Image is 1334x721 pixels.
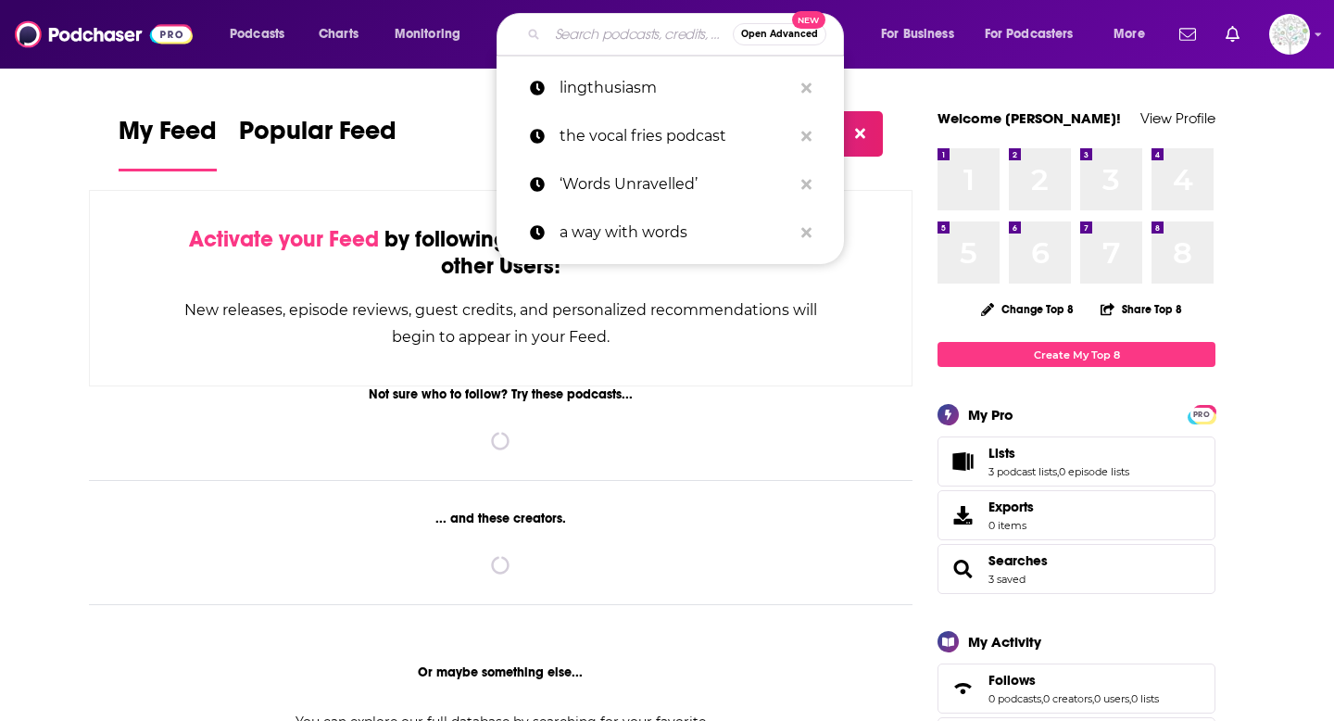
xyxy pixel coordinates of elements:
a: 0 podcasts [988,692,1041,705]
span: Monitoring [395,21,460,47]
span: For Podcasters [985,21,1074,47]
a: Charts [307,19,370,49]
p: a way with words [560,209,792,257]
input: Search podcasts, credits, & more... [547,19,733,49]
span: , [1057,465,1059,478]
span: Lists [938,436,1215,487]
a: a way with words [497,209,844,257]
a: Follows [988,672,1159,689]
a: lingthusiasm [497,64,844,112]
a: View Profile [1140,109,1215,127]
a: 3 saved [988,573,1026,586]
a: 0 episode lists [1059,465,1129,478]
button: Open AdvancedNew [733,23,826,45]
span: For Business [881,21,954,47]
button: open menu [217,19,308,49]
a: 0 creators [1043,692,1092,705]
div: My Activity [968,633,1041,651]
a: 3 podcast lists [988,465,1057,478]
div: ... and these creators. [89,511,912,526]
a: Follows [944,676,981,702]
a: Welcome [PERSON_NAME]! [938,109,1121,127]
span: 0 items [988,519,1034,532]
span: Searches [938,544,1215,594]
a: Show notifications dropdown [1172,19,1203,50]
span: , [1041,692,1043,705]
span: Lists [988,445,1015,462]
button: open menu [973,19,1101,49]
a: Searches [944,556,981,582]
span: Charts [319,21,359,47]
div: Not sure who to follow? Try these podcasts... [89,386,912,402]
a: 0 lists [1131,692,1159,705]
span: Popular Feed [239,115,396,158]
button: open menu [1101,19,1168,49]
span: , [1129,692,1131,705]
span: Logged in as WunderTanya [1269,14,1310,55]
button: Show profile menu [1269,14,1310,55]
div: Search podcasts, credits, & more... [514,13,862,56]
div: Or maybe something else... [89,664,912,680]
a: My Feed [119,115,217,171]
img: User Profile [1269,14,1310,55]
span: New [792,11,825,29]
button: Share Top 8 [1100,291,1183,327]
a: ‘Words Unravelled’ [497,160,844,209]
div: by following Podcasts, Creators, Lists, and other Users! [182,226,819,280]
span: Exports [944,502,981,528]
span: Follows [988,672,1036,689]
span: Podcasts [230,21,284,47]
p: the vocal fries podcast [560,112,792,160]
a: the vocal fries podcast [497,112,844,160]
a: Exports [938,490,1215,540]
a: 0 users [1094,692,1129,705]
button: open menu [382,19,485,49]
span: Exports [988,499,1034,515]
a: PRO [1190,407,1213,421]
button: open menu [868,19,977,49]
a: Create My Top 8 [938,342,1215,367]
img: Podchaser - Follow, Share and Rate Podcasts [15,17,193,52]
span: Open Advanced [741,30,818,39]
div: New releases, episode reviews, guest credits, and personalized recommendations will begin to appe... [182,297,819,350]
a: Show notifications dropdown [1218,19,1247,50]
span: PRO [1190,408,1213,422]
span: Follows [938,664,1215,714]
button: Change Top 8 [970,297,1085,321]
div: My Pro [968,406,1013,424]
a: Lists [944,449,981,474]
span: More [1114,21,1145,47]
span: , [1092,692,1094,705]
p: lingthusiasm [560,64,792,112]
p: ‘Words Unravelled’ [560,160,792,209]
span: Activate your Feed [189,225,379,253]
span: My Feed [119,115,217,158]
a: Searches [988,552,1048,569]
a: Popular Feed [239,115,396,171]
a: Lists [988,445,1129,462]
